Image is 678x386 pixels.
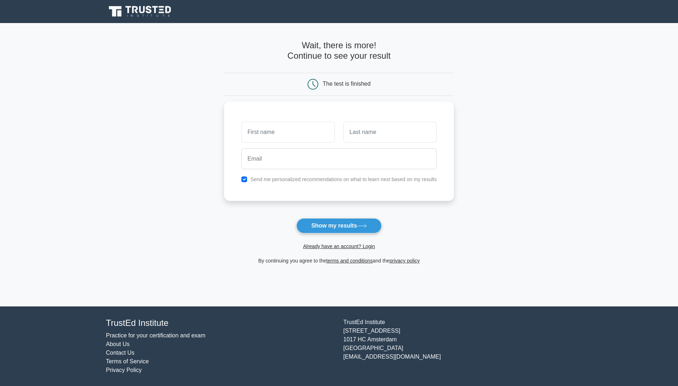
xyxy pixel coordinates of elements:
label: Send me personalized recommendations on what to learn next based on my results [250,176,437,182]
input: Email [241,148,437,169]
a: Privacy Policy [106,367,142,373]
div: The test is finished [323,81,370,87]
div: TrustEd Institute [STREET_ADDRESS] 1017 HC Amsterdam [GEOGRAPHIC_DATA] [EMAIL_ADDRESS][DOMAIN_NAME] [339,318,577,374]
a: Practice for your certification and exam [106,332,206,338]
a: Contact Us [106,350,135,356]
a: About Us [106,341,130,347]
a: Already have an account? Login [303,243,375,249]
a: terms and conditions [326,258,373,264]
div: By continuing you agree to the and the [220,256,458,265]
button: Show my results [296,218,381,233]
h4: TrustEd Institute [106,318,335,328]
a: privacy policy [390,258,420,264]
h4: Wait, there is more! Continue to see your result [224,40,454,61]
input: Last name [343,122,437,143]
a: Terms of Service [106,358,149,364]
input: First name [241,122,335,143]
